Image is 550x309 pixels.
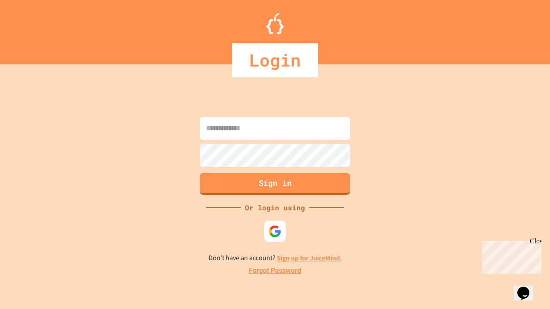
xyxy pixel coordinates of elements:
a: Sign up for JuiceMind. [277,254,342,263]
iframe: chat widget [514,275,541,300]
div: Chat with us now!Close [3,3,59,55]
div: Or login using [241,203,309,213]
img: Logo.svg [266,13,284,34]
img: google-icon.svg [269,225,281,238]
div: Login [232,43,318,77]
a: Forgot Password [249,266,301,276]
button: Sign in [200,173,350,195]
p: Don't have an account? [208,253,342,264]
iframe: chat widget [479,237,541,274]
